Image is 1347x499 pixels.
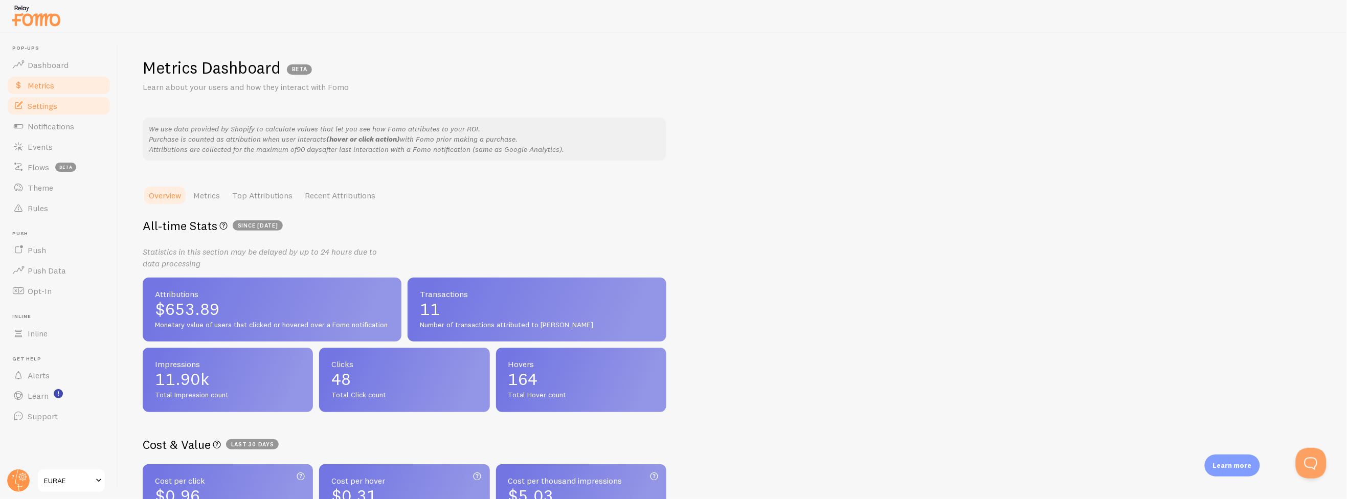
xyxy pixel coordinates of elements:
span: Events [28,142,53,152]
span: EURAE [44,474,93,487]
h1: Metrics Dashboard [143,57,281,78]
svg: <p>Watch New Feature Tutorials!</p> [54,389,63,398]
a: Dashboard [6,55,111,75]
span: Push [12,231,111,237]
span: Theme [28,183,53,193]
span: Push Data [28,265,66,276]
span: Total Click count [331,391,477,400]
span: beta [55,163,76,172]
span: Dashboard [28,60,69,70]
span: since [DATE] [233,220,283,231]
iframe: Help Scout Beacon - Open [1296,448,1327,479]
span: BETA [287,64,312,75]
span: Pop-ups [12,45,111,52]
span: Cost per thousand impressions [508,477,654,485]
span: Attributions [155,290,389,298]
span: Push [28,245,46,255]
a: Alerts [6,365,111,385]
span: 11 [420,301,654,317]
span: Cost per hover [331,477,477,485]
h2: All-time Stats [143,218,666,234]
span: Inline [28,328,48,338]
span: Hovers [508,360,654,368]
h2: Cost & Value [143,437,666,452]
a: Metrics [6,75,111,96]
a: Theme [6,177,111,198]
span: Number of transactions attributed to [PERSON_NAME] [420,321,654,330]
a: Overview [143,185,187,206]
span: Total Hover count [508,391,654,400]
span: 48 [331,371,477,388]
a: Flows beta [6,157,111,177]
a: Metrics [187,185,226,206]
span: Opt-In [28,286,52,296]
a: Push Data [6,260,111,281]
a: EURAE [37,468,106,493]
span: Monetary value of users that clicked or hovered over a Fomo notification [155,321,389,330]
span: Impressions [155,360,301,368]
p: Learn about your users and how they interact with Fomo [143,81,388,93]
a: Learn [6,385,111,406]
img: fomo-relay-logo-orange.svg [11,3,62,29]
i: Statistics in this section may be delayed by up to 24 hours due to data processing [143,246,377,268]
a: Opt-In [6,281,111,301]
span: Cost per click [155,477,301,485]
a: Events [6,137,111,157]
em: 90 days [297,145,322,154]
a: Rules [6,198,111,218]
span: Inline [12,313,111,320]
a: Support [6,406,111,426]
p: We use data provided by Shopify to calculate values that let you see how Fomo attributes to your ... [149,124,660,154]
span: Flows [28,162,49,172]
div: Learn more [1205,455,1260,477]
span: Transactions [420,290,654,298]
span: Clicks [331,360,477,368]
a: Notifications [6,116,111,137]
span: 164 [508,371,654,388]
span: Notifications [28,121,74,131]
span: $653.89 [155,301,389,317]
span: Settings [28,101,57,111]
span: Get Help [12,356,111,362]
span: Total Impression count [155,391,301,400]
b: (hover or click action) [326,134,400,144]
span: Rules [28,203,48,213]
a: Recent Attributions [299,185,381,206]
a: Settings [6,96,111,116]
span: 11.90k [155,371,301,388]
span: Metrics [28,80,54,90]
span: Support [28,411,58,421]
a: Top Attributions [226,185,299,206]
span: Alerts [28,370,50,380]
a: Push [6,240,111,260]
p: Learn more [1213,461,1252,470]
span: Last 30 days [226,439,279,449]
a: Inline [6,323,111,344]
span: Learn [28,391,49,401]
